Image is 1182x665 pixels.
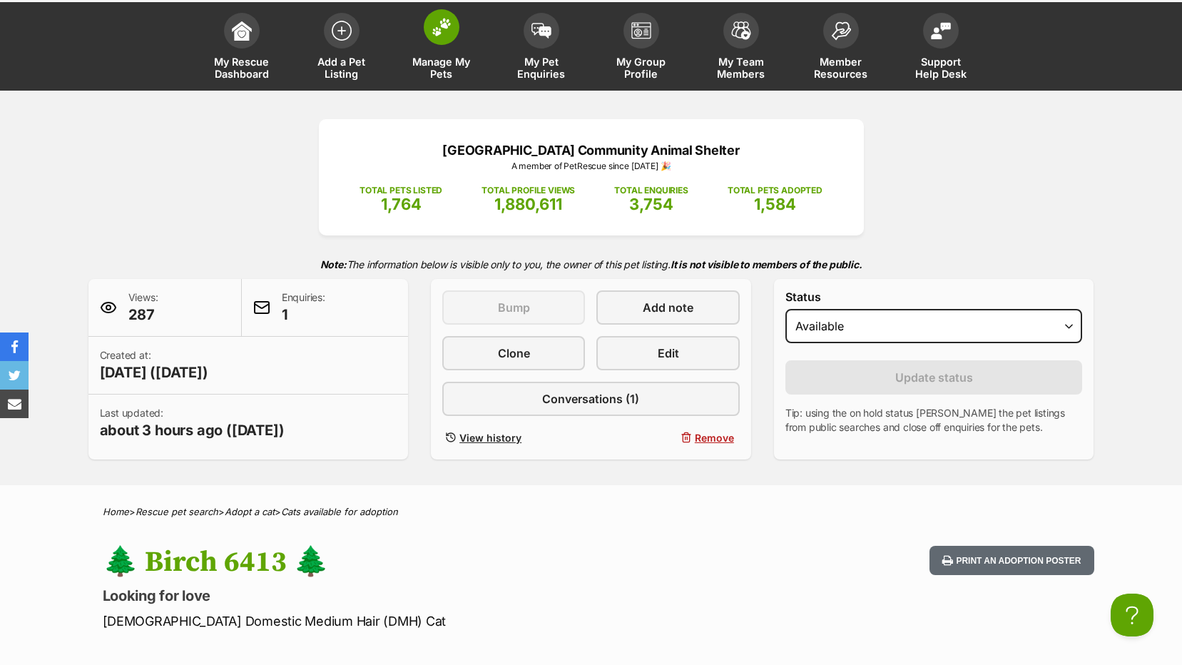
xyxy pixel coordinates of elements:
[340,141,842,160] p: [GEOGRAPHIC_DATA] Community Animal Shelter
[509,56,574,80] span: My Pet Enquiries
[442,382,740,416] a: Conversations (1)
[891,6,991,91] a: Support Help Desk
[136,506,218,517] a: Rescue pet search
[491,6,591,91] a: My Pet Enquiries
[931,22,951,39] img: help-desk-icon-fdf02630f3aa405de69fd3d07c3f3aa587a6932b1a1747fa1d2bba05be0121f9.svg
[442,290,585,325] button: Bump
[192,6,292,91] a: My Rescue Dashboard
[614,184,688,197] p: TOTAL ENQUIRIES
[432,18,452,36] img: manage-my-pets-icon-02211641906a0b7f246fdf0571729dbe1e7629f14944591b6c1af311fb30b64b.svg
[128,305,158,325] span: 287
[482,184,575,197] p: TOTAL PROFILE VIEWS
[225,506,275,517] a: Adopt a cat
[442,427,585,448] a: View history
[320,258,347,270] strong: Note:
[658,345,679,362] span: Edit
[785,290,1083,303] label: Status
[232,21,252,41] img: dashboard-icon-eb2f2d2d3e046f16d808141f083e7271f6b2e854fb5c12c21221c1fb7104beca.svg
[100,348,208,382] p: Created at:
[340,160,842,173] p: A member of PetRescue since [DATE] 🎉
[292,6,392,91] a: Add a Pet Listing
[282,305,325,325] span: 1
[281,506,398,517] a: Cats available for adoption
[609,56,673,80] span: My Group Profile
[591,6,691,91] a: My Group Profile
[785,406,1083,435] p: Tip: using the on hold status [PERSON_NAME] the pet listings from public searches and close off e...
[691,6,791,91] a: My Team Members
[596,336,739,370] a: Edit
[643,299,693,316] span: Add note
[671,258,862,270] strong: It is not visible to members of the public.
[596,427,739,448] button: Remove
[332,21,352,41] img: add-pet-listing-icon-0afa8454b4691262ce3f59096e99ab1cd57d4a30225e0717b998d2c9b9846f56.svg
[103,546,706,579] h1: 🌲 Birch 6413 🌲
[100,420,285,440] span: about 3 hours ago ([DATE])
[731,21,751,40] img: team-members-icon-5396bd8760b3fe7c0b43da4ab00e1e3bb1a5d9ba89233759b79545d2d3fc5d0d.svg
[695,430,734,445] span: Remove
[100,406,285,440] p: Last updated:
[409,56,474,80] span: Manage My Pets
[310,56,374,80] span: Add a Pet Listing
[531,23,551,39] img: pet-enquiries-icon-7e3ad2cf08bfb03b45e93fb7055b45f3efa6380592205ae92323e6603595dc1f.svg
[381,195,422,213] span: 1,764
[929,546,1094,575] button: Print an adoption poster
[785,360,1083,395] button: Update status
[442,336,585,370] a: Clone
[100,362,208,382] span: [DATE] ([DATE])
[498,345,530,362] span: Clone
[1111,594,1153,636] iframe: Help Scout Beacon - Open
[909,56,973,80] span: Support Help Desk
[895,369,973,386] span: Update status
[542,390,639,407] span: Conversations (1)
[103,506,129,517] a: Home
[831,21,851,41] img: member-resources-icon-8e73f808a243e03378d46382f2149f9095a855e16c252ad45f914b54edf8863c.svg
[791,6,891,91] a: Member Resources
[494,195,562,213] span: 1,880,611
[709,56,773,80] span: My Team Members
[103,586,706,606] p: Looking for love
[754,195,796,213] span: 1,584
[631,22,651,39] img: group-profile-icon-3fa3cf56718a62981997c0bc7e787c4b2cf8bcc04b72c1350f741eb67cf2f40e.svg
[596,290,739,325] a: Add note
[282,290,325,325] p: Enquiries:
[809,56,873,80] span: Member Resources
[67,507,1116,517] div: > > >
[360,184,442,197] p: TOTAL PETS LISTED
[103,611,706,631] p: [DEMOGRAPHIC_DATA] Domestic Medium Hair (DMH) Cat
[210,56,274,80] span: My Rescue Dashboard
[728,184,822,197] p: TOTAL PETS ADOPTED
[629,195,673,213] span: 3,754
[498,299,530,316] span: Bump
[392,6,491,91] a: Manage My Pets
[459,430,521,445] span: View history
[128,290,158,325] p: Views:
[88,250,1094,279] p: The information below is visible only to you, the owner of this pet listing.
